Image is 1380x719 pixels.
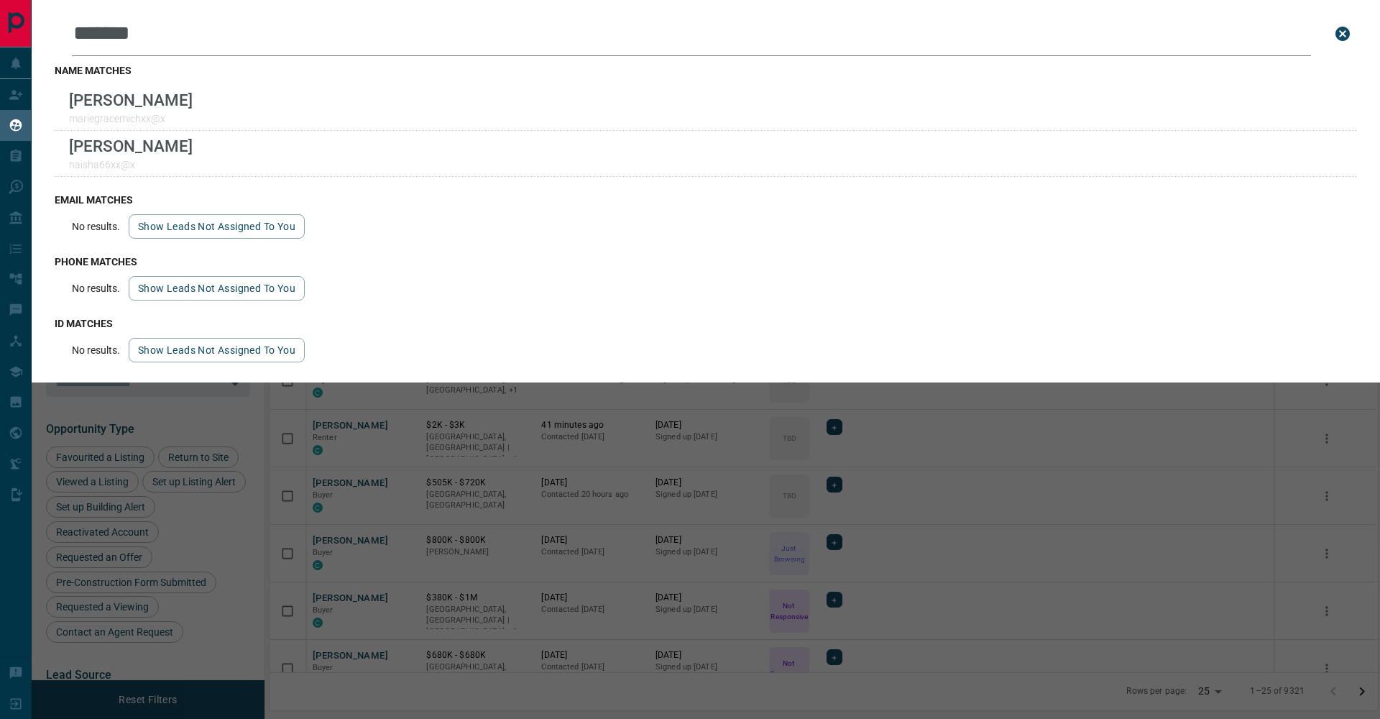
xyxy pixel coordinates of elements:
[55,256,1357,267] h3: phone matches
[69,137,193,155] p: [PERSON_NAME]
[72,221,120,232] p: No results.
[55,65,1357,76] h3: name matches
[129,214,305,239] button: show leads not assigned to you
[1328,19,1357,48] button: close search bar
[69,91,193,109] p: [PERSON_NAME]
[129,338,305,362] button: show leads not assigned to you
[72,283,120,294] p: No results.
[55,194,1357,206] h3: email matches
[72,344,120,356] p: No results.
[55,318,1357,329] h3: id matches
[69,159,193,170] p: naisha66xx@x
[129,276,305,301] button: show leads not assigned to you
[69,113,193,124] p: mariegracemichxx@x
